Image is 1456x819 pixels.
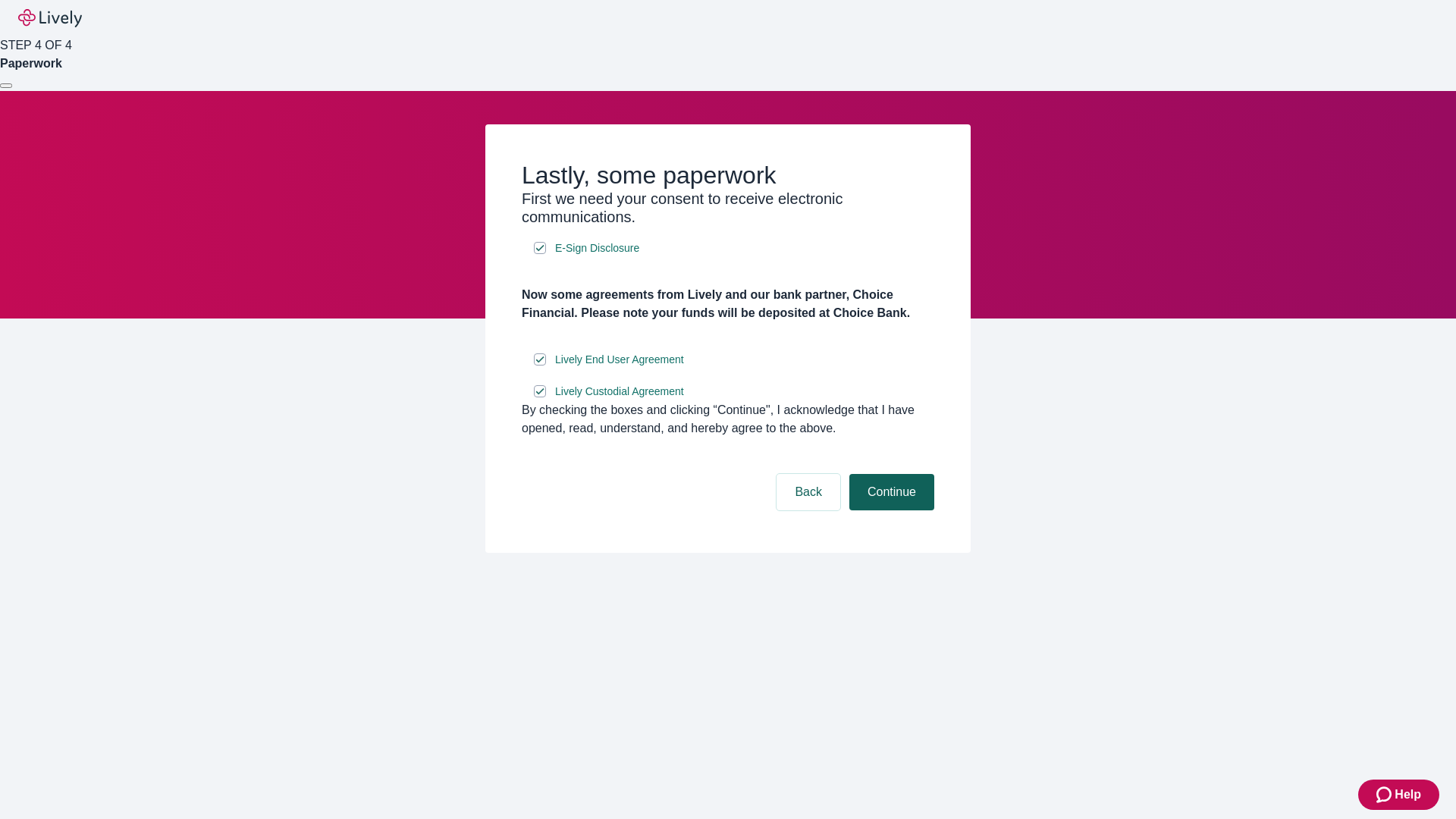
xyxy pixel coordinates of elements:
img: Lively [18,9,82,27]
span: Lively End User Agreement [555,352,684,368]
a: e-sign disclosure document [552,382,687,401]
a: e-sign disclosure document [552,350,687,369]
button: Zendesk support iconHelp [1358,780,1439,810]
a: e-sign disclosure document [552,239,642,258]
span: E-Sign Disclosure [555,240,639,256]
button: Continue [849,474,934,510]
h3: First we need your consent to receive electronic communications. [522,190,934,226]
span: Help [1395,786,1421,804]
span: Lively Custodial Agreement [555,384,684,400]
h4: Now some agreements from Lively and our bank partner, Choice Financial. Please note your funds wi... [522,286,934,322]
div: By checking the boxes and clicking “Continue", I acknowledge that I have opened, read, understand... [522,401,934,438]
svg: Zendesk support icon [1376,786,1395,804]
button: Back [777,474,840,510]
h2: Lastly, some paperwork [522,161,934,190]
